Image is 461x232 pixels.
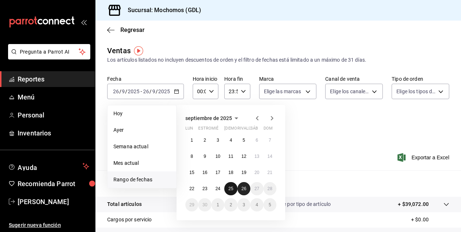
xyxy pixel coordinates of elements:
button: 3 de septiembre de 2025 [211,134,224,147]
button: 2 de septiembre de 2025 [198,134,211,147]
span: Regresar [120,26,145,33]
abbr: jueves [224,126,268,134]
span: - [141,88,142,94]
abbr: 15 de septiembre de 2025 [189,170,194,175]
label: Fecha [107,76,184,81]
abbr: 20 de septiembre de 2025 [254,170,259,175]
button: 21 de septiembre de 2025 [264,166,276,179]
abbr: 14 de septiembre de 2025 [268,154,272,159]
abbr: 7 de septiembre de 2025 [269,138,271,143]
input: -- [113,88,119,94]
div: Los artículos listados no incluyen descuentos de orden y el filtro de fechas está limitado a un m... [107,56,449,64]
abbr: 1 de octubre de 2025 [217,202,219,207]
abbr: lunes [185,126,193,134]
button: 28 de septiembre de 2025 [264,182,276,195]
abbr: domingo [264,126,273,134]
font: Sugerir nueva función [9,222,61,228]
abbr: 8 de septiembre de 2025 [190,154,193,159]
abbr: 9 de septiembre de 2025 [204,154,206,159]
abbr: viernes [237,126,258,134]
p: Cargos por servicio [107,216,152,224]
button: 4 de septiembre de 2025 [224,134,237,147]
button: Pregunta a Parrot AI [8,44,90,59]
abbr: 21 de septiembre de 2025 [268,170,272,175]
button: 7 de septiembre de 2025 [264,134,276,147]
button: 14 de septiembre de 2025 [264,150,276,163]
button: 17 de septiembre de 2025 [211,166,224,179]
abbr: 30 de septiembre de 2025 [202,202,207,207]
abbr: 19 de septiembre de 2025 [242,170,246,175]
button: Regresar [107,26,145,33]
abbr: 28 de septiembre de 2025 [268,186,272,191]
abbr: 24 de septiembre de 2025 [215,186,220,191]
button: 9 de septiembre de 2025 [198,150,211,163]
span: Elige las marcas [264,88,301,95]
font: Exportar a Excel [411,155,449,160]
span: Elige los canales de venta [330,88,369,95]
button: 1 de septiembre de 2025 [185,134,198,147]
font: Menú [18,93,35,101]
span: Pregunta a Parrot AI [20,48,79,56]
font: Inventarios [18,129,51,137]
span: Elige los tipos de orden [396,88,436,95]
label: Canal de venta [325,76,383,81]
input: ---- [158,88,170,94]
abbr: 25 de septiembre de 2025 [228,186,233,191]
button: 26 de septiembre de 2025 [237,182,250,195]
abbr: 10 de septiembre de 2025 [215,154,220,159]
span: Ayuda [18,162,80,171]
abbr: 5 de octubre de 2025 [269,202,271,207]
button: 1 de octubre de 2025 [211,198,224,211]
button: 16 de septiembre de 2025 [198,166,211,179]
span: / [119,88,121,94]
button: 25 de septiembre de 2025 [224,182,237,195]
button: 11 de septiembre de 2025 [224,150,237,163]
button: Exportar a Excel [399,153,449,162]
button: 5 de septiembre de 2025 [237,134,250,147]
span: / [149,88,152,94]
abbr: 29 de septiembre de 2025 [189,202,194,207]
abbr: 26 de septiembre de 2025 [242,186,246,191]
font: [PERSON_NAME] [18,198,69,206]
button: 4 de octubre de 2025 [250,198,263,211]
abbr: 18 de septiembre de 2025 [228,170,233,175]
a: Pregunta a Parrot AI [5,53,90,61]
h3: Sucursal: Mochomos (GDL) [122,6,201,15]
span: Mes actual [113,159,170,167]
abbr: 5 de septiembre de 2025 [243,138,245,143]
abbr: 2 de octubre de 2025 [230,202,232,207]
button: 5 de octubre de 2025 [264,198,276,211]
button: 10 de septiembre de 2025 [211,150,224,163]
button: 6 de septiembre de 2025 [250,134,263,147]
span: Hoy [113,110,170,117]
img: Marcador de información sobre herramientas [134,46,143,55]
abbr: 23 de septiembre de 2025 [202,186,207,191]
button: 27 de septiembre de 2025 [250,182,263,195]
p: + $0.00 [411,216,449,224]
button: 20 de septiembre de 2025 [250,166,263,179]
button: 2 de octubre de 2025 [224,198,237,211]
abbr: 3 de octubre de 2025 [243,202,245,207]
font: Reportes [18,75,44,83]
abbr: 2 de septiembre de 2025 [204,138,206,143]
button: 24 de septiembre de 2025 [211,182,224,195]
button: 30 de septiembre de 2025 [198,198,211,211]
button: open_drawer_menu [81,19,87,25]
label: Hora fin [224,76,250,81]
font: Recomienda Parrot [18,180,75,188]
button: 12 de septiembre de 2025 [237,150,250,163]
label: Hora inicio [193,76,218,81]
abbr: 17 de septiembre de 2025 [215,170,220,175]
button: 18 de septiembre de 2025 [224,166,237,179]
p: + $39,072.00 [398,200,429,208]
abbr: 13 de septiembre de 2025 [254,154,259,159]
abbr: miércoles [211,126,218,134]
button: 19 de septiembre de 2025 [237,166,250,179]
abbr: sábado [250,126,258,134]
button: 23 de septiembre de 2025 [198,182,211,195]
abbr: 27 de septiembre de 2025 [254,186,259,191]
span: Semana actual [113,143,170,151]
button: 15 de septiembre de 2025 [185,166,198,179]
button: 29 de septiembre de 2025 [185,198,198,211]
